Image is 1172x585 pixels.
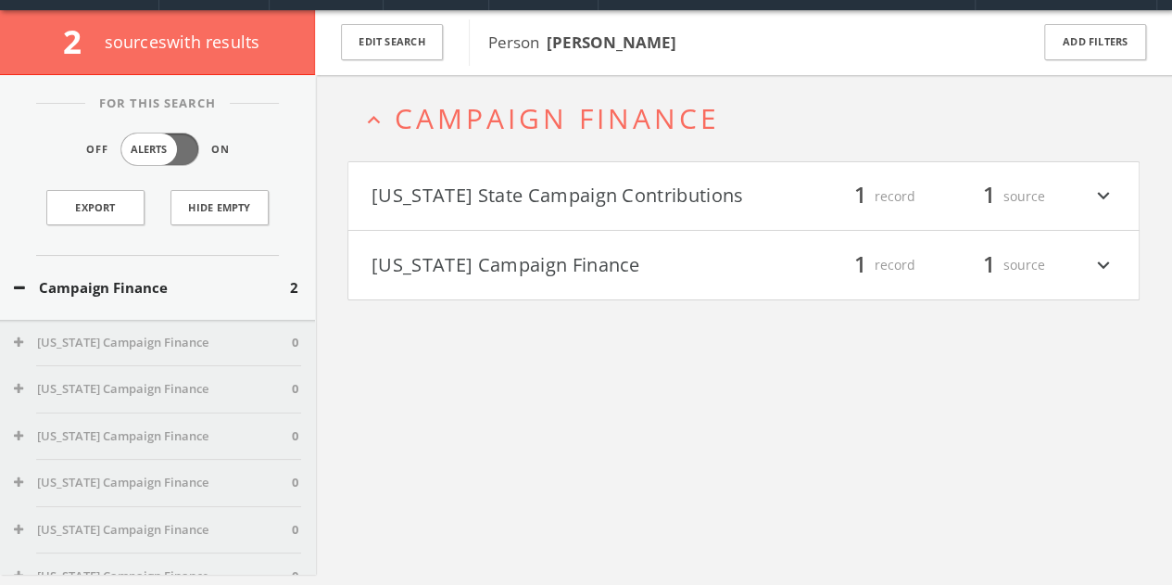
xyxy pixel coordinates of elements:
a: Export [46,190,145,225]
div: source [934,181,1045,212]
div: record [804,249,915,281]
span: 1 [975,180,1003,212]
span: 0 [292,474,298,492]
span: 0 [292,427,298,446]
span: 1 [846,248,875,281]
div: source [934,249,1045,281]
i: expand_less [361,108,386,133]
span: source s with results [105,31,260,53]
span: 2 [63,19,97,63]
span: Person [488,32,676,53]
button: [US_STATE] Campaign Finance [372,249,744,281]
button: [US_STATE] Campaign Finance [14,380,292,399]
button: [US_STATE] Campaign Finance [14,427,292,446]
b: [PERSON_NAME] [547,32,676,53]
span: 0 [292,521,298,540]
button: Edit Search [341,24,443,60]
i: expand_more [1091,249,1115,281]
span: For This Search [85,95,230,113]
button: Add Filters [1044,24,1146,60]
span: Campaign Finance [395,99,720,137]
button: Campaign Finance [14,277,290,299]
div: record [804,181,915,212]
button: [US_STATE] Campaign Finance [14,334,292,352]
span: 0 [292,334,298,352]
button: [US_STATE] Campaign Finance [14,521,292,540]
button: Hide Empty [170,190,269,225]
button: [US_STATE] State Campaign Contributions [372,181,744,212]
i: expand_more [1091,181,1115,212]
button: expand_lessCampaign Finance [361,103,1140,134]
span: On [211,142,230,158]
span: 0 [292,380,298,399]
span: 1 [846,180,875,212]
span: Off [86,142,108,158]
span: 1 [975,248,1003,281]
button: [US_STATE] Campaign Finance [14,474,292,492]
span: 2 [290,277,298,299]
